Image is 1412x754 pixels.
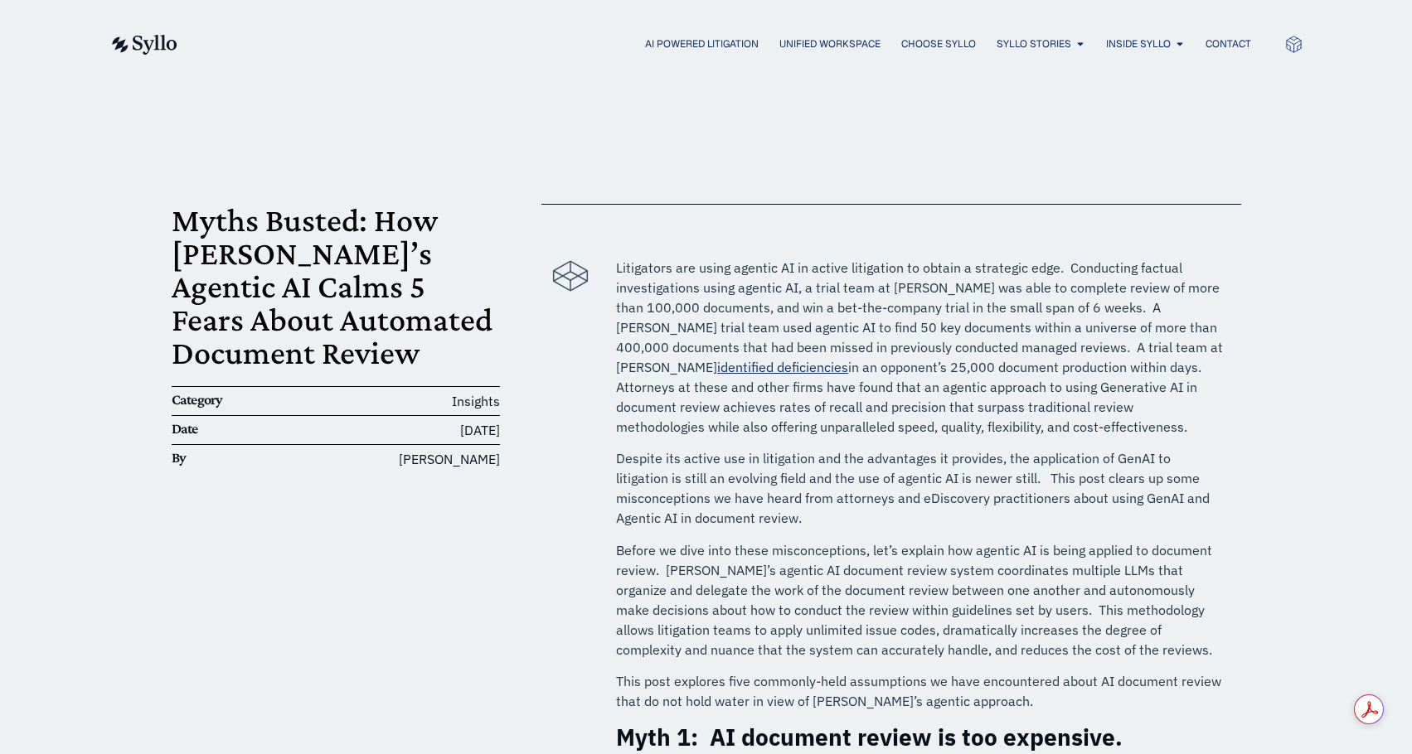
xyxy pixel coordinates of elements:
a: Unified Workspace [779,36,881,51]
time: [DATE] [460,422,500,438]
p: This post explores five commonly-held assumptions we have encountered about AI document review th... [616,671,1224,711]
p: Despite its active use in litigation and the advantages it provides, the application of GenAI to ... [616,448,1224,528]
a: AI Powered Litigation [645,36,759,51]
span: [PERSON_NAME] [399,449,500,469]
span: Insights [452,393,500,409]
a: Syllo Stories [997,36,1071,51]
h6: By [172,449,281,467]
h6: Category [172,391,281,409]
h1: Myths Busted: How [PERSON_NAME]’s Agentic AI Calms 5 Fears About Automated Document Review [172,204,501,370]
p: Litigators are using agentic AI in active litigation to obtain a strategic edge. Conducting factu... [616,258,1224,437]
h6: Date [172,420,281,438]
p: Before we dive into these misconceptions, let’s explain how agentic AI is being applied to docume... [616,540,1224,660]
a: Contact [1206,36,1251,51]
a: Inside Syllo [1106,36,1171,51]
a: Choose Syllo [901,36,976,51]
a: identified deficiencies [717,359,848,375]
img: syllo [109,35,177,55]
strong: Myth 1: AI document review is too expensive. [616,722,1123,752]
div: Menu Toggle [211,36,1251,52]
nav: Menu [211,36,1251,52]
